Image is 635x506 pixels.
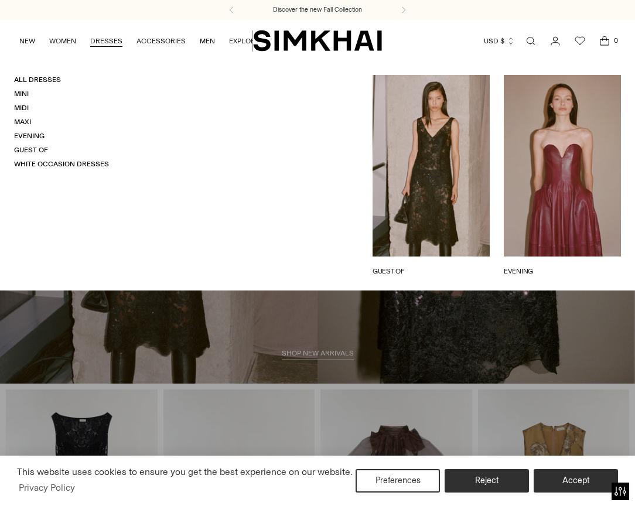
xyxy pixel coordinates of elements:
a: MEN [200,28,215,54]
button: Preferences [356,469,440,493]
a: SIMKHAI [253,29,382,52]
button: Reject [445,469,529,493]
a: Discover the new Fall Collection [273,5,362,15]
span: This website uses cookies to ensure you get the best experience on our website. [17,466,353,477]
a: Wishlist [568,29,592,53]
a: Privacy Policy (opens in a new tab) [17,479,77,497]
a: Go to the account page [544,29,567,53]
a: Open cart modal [593,29,616,53]
a: EXPLORE [229,28,260,54]
a: WOMEN [49,28,76,54]
button: USD $ [484,28,515,54]
a: Open search modal [519,29,542,53]
span: 0 [610,35,621,46]
a: DRESSES [90,28,122,54]
button: Accept [534,469,618,493]
a: ACCESSORIES [136,28,186,54]
a: NEW [19,28,35,54]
